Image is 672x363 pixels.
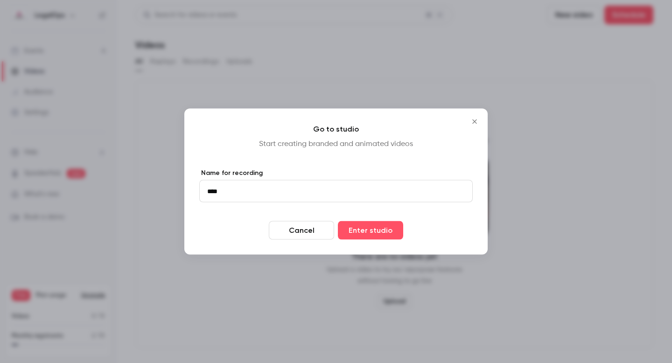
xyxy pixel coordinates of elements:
p: Start creating branded and animated videos [199,139,473,150]
button: Enter studio [338,221,403,240]
button: Close [465,112,484,131]
button: Cancel [269,221,334,240]
h4: Go to studio [199,124,473,135]
label: Name for recording [199,168,473,178]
